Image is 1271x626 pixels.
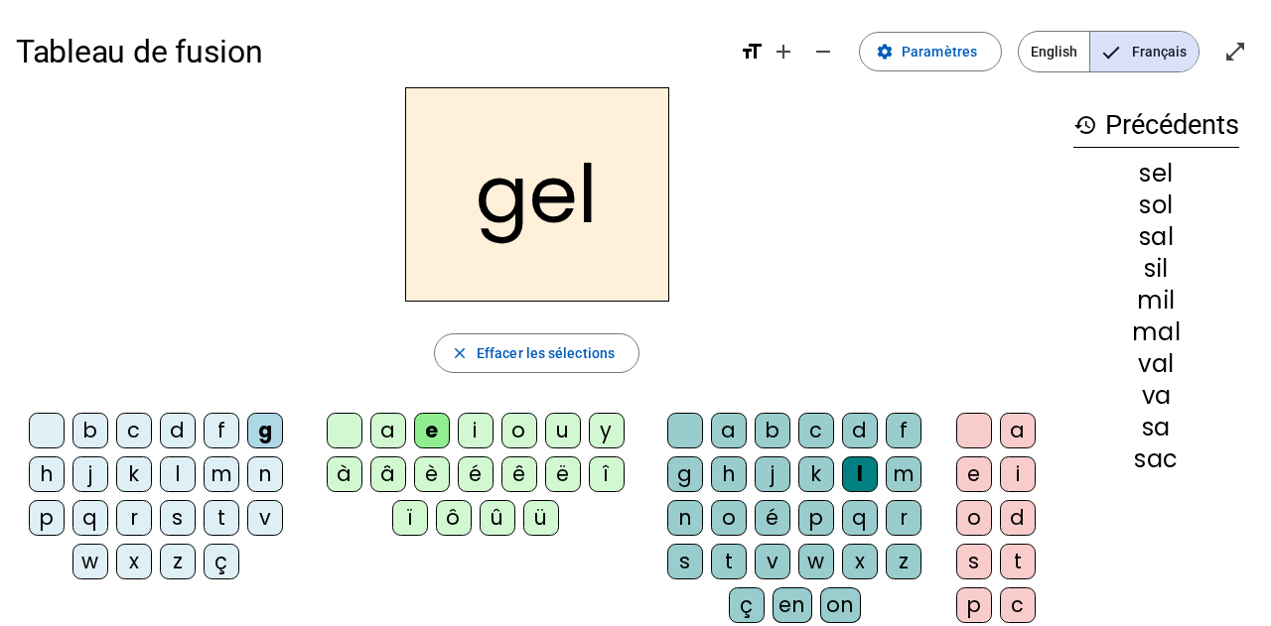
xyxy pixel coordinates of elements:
div: v [755,544,790,579]
div: en [773,587,812,623]
mat-icon: settings [876,43,894,61]
div: sac [1073,447,1239,471]
div: p [956,587,992,623]
div: sol [1073,193,1239,217]
div: sal [1073,225,1239,249]
div: c [798,413,834,448]
div: é [458,456,494,492]
div: g [247,413,283,448]
div: o [711,500,747,536]
div: y [589,413,625,448]
div: g [667,456,703,492]
div: o [501,413,537,448]
div: s [160,500,196,536]
div: ç [204,544,239,579]
div: c [1000,587,1036,623]
div: é [755,500,790,536]
div: ê [501,456,537,492]
div: j [72,456,108,492]
div: sel [1073,162,1239,186]
mat-icon: format_size [740,40,764,63]
div: n [247,456,283,492]
div: e [956,456,992,492]
button: Effacer les sélections [434,333,639,373]
div: i [458,413,494,448]
div: u [545,413,581,448]
div: r [116,500,152,536]
div: e [414,413,450,448]
div: v [247,500,283,536]
div: â [370,456,406,492]
div: x [842,544,878,579]
div: p [798,500,834,536]
div: a [1000,413,1036,448]
div: è [414,456,450,492]
div: j [755,456,790,492]
mat-button-toggle-group: Language selection [1018,31,1200,72]
div: sil [1073,257,1239,281]
div: b [72,413,108,448]
div: l [160,456,196,492]
button: Augmenter la taille de la police [764,32,803,71]
div: f [886,413,921,448]
div: à [327,456,362,492]
div: w [72,544,108,579]
div: va [1073,384,1239,408]
div: w [798,544,834,579]
h2: gel [405,87,669,302]
span: Effacer les sélections [477,341,615,365]
div: m [204,456,239,492]
div: a [370,413,406,448]
div: ô [436,500,472,536]
div: l [842,456,878,492]
div: ë [545,456,581,492]
div: d [160,413,196,448]
div: k [116,456,152,492]
button: Entrer en plein écran [1215,32,1255,71]
div: û [480,500,515,536]
span: Paramètres [902,40,977,63]
div: z [160,544,196,579]
div: b [755,413,790,448]
div: mil [1073,289,1239,313]
mat-icon: close [451,344,469,362]
div: p [29,500,65,536]
div: ï [392,500,428,536]
div: i [1000,456,1036,492]
div: d [1000,500,1036,536]
div: k [798,456,834,492]
div: c [116,413,152,448]
div: n [667,500,703,536]
div: z [886,544,921,579]
div: ü [523,500,559,536]
mat-icon: remove [811,40,835,63]
div: h [29,456,65,492]
div: s [667,544,703,579]
mat-icon: open_in_full [1223,40,1247,63]
span: English [1019,32,1089,71]
div: d [842,413,878,448]
div: h [711,456,747,492]
div: s [956,544,992,579]
div: ç [729,587,765,623]
div: q [72,500,108,536]
div: t [1000,544,1036,579]
h3: Précédents [1073,103,1239,148]
div: m [886,456,921,492]
mat-icon: history [1073,113,1097,137]
div: mal [1073,320,1239,344]
button: Paramètres [859,32,1002,71]
div: x [116,544,152,579]
div: t [711,544,747,579]
div: sa [1073,416,1239,439]
mat-icon: add [772,40,795,63]
h1: Tableau de fusion [16,20,724,83]
div: a [711,413,747,448]
div: î [589,456,625,492]
div: val [1073,352,1239,376]
div: o [956,500,992,536]
div: r [886,500,921,536]
div: on [820,587,861,623]
div: q [842,500,878,536]
div: f [204,413,239,448]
